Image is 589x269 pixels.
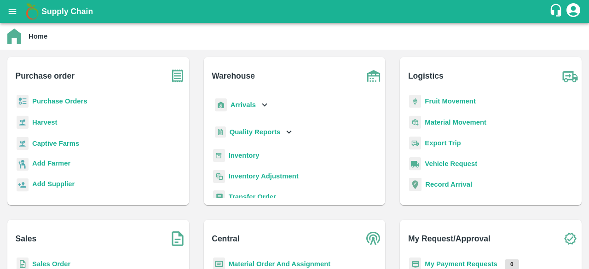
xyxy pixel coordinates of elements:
[409,178,422,191] img: recordArrival
[166,64,189,87] img: purchase
[32,158,70,171] a: Add Farmer
[213,123,294,142] div: Quality Reports
[29,33,47,40] b: Home
[409,137,421,150] img: delivery
[425,181,472,188] a: Record Arrival
[559,227,582,250] img: check
[7,29,21,44] img: home
[559,64,582,87] img: truck
[213,95,270,115] div: Arrivals
[212,232,239,245] b: Central
[425,119,486,126] a: Material Movement
[32,179,75,191] a: Add Supplier
[425,260,497,268] a: My Payment Requests
[16,69,75,82] b: Purchase order
[41,7,93,16] b: Supply Chain
[213,190,225,204] img: whTransfer
[32,119,57,126] a: Harvest
[212,69,255,82] b: Warehouse
[32,180,75,188] b: Add Supplier
[362,227,385,250] img: central
[409,95,421,108] img: fruit
[230,128,281,136] b: Quality Reports
[32,160,70,167] b: Add Farmer
[32,97,87,105] a: Purchase Orders
[229,172,299,180] a: Inventory Adjustment
[229,260,331,268] a: Material Order And Assignment
[16,232,37,245] b: Sales
[17,158,29,171] img: farmer
[17,115,29,129] img: harvest
[213,170,225,183] img: inventory
[23,2,41,21] img: logo
[2,1,23,22] button: open drawer
[362,64,385,87] img: warehouse
[408,69,444,82] b: Logistics
[17,178,29,192] img: supplier
[231,101,256,109] b: Arrivals
[425,139,461,147] a: Export Trip
[41,5,549,18] a: Supply Chain
[215,126,226,138] img: qualityReport
[408,232,491,245] b: My Request/Approval
[166,227,189,250] img: soSales
[32,260,70,268] a: Sales Order
[17,137,29,150] img: harvest
[409,157,421,171] img: vehicle
[425,97,476,105] a: Fruit Movement
[425,160,477,167] a: Vehicle Request
[409,115,421,129] img: material
[17,95,29,108] img: reciept
[32,140,79,147] a: Captive Farms
[229,193,276,200] a: Transfer Order
[213,149,225,162] img: whInventory
[229,152,260,159] a: Inventory
[549,3,565,20] div: customer-support
[565,2,582,21] div: account of current user
[215,98,227,112] img: whArrival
